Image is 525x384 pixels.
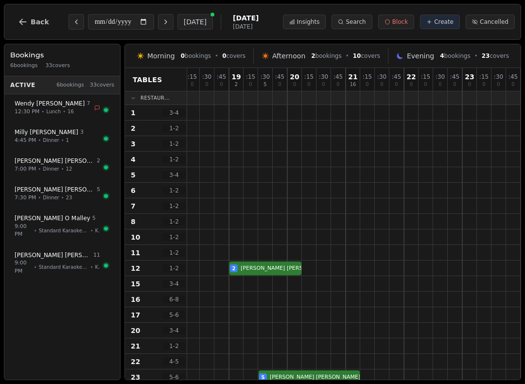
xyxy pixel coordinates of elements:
[93,251,100,260] span: 11
[90,227,93,234] span: •
[43,165,59,173] span: Dinner
[406,73,416,80] span: 22
[43,137,59,144] span: Dinner
[15,137,36,145] span: 4:45 PM
[482,82,485,87] span: 0
[434,18,454,26] span: Create
[333,74,343,80] span: : 45
[15,128,78,136] span: Milly [PERSON_NAME]
[131,123,136,133] span: 2
[10,10,57,34] button: Back
[68,108,74,115] span: 16
[162,233,186,241] span: 1 - 2
[15,100,85,107] span: Wendy [PERSON_NAME]
[215,52,218,60] span: •
[421,74,430,80] span: : 15
[131,217,136,227] span: 8
[162,140,186,148] span: 1 - 2
[319,74,328,80] span: : 30
[8,246,116,281] button: [PERSON_NAME] [PERSON_NAME]119:00 PM•Standard Karaoke-2 Hour•K1
[346,18,366,26] span: Search
[140,94,170,102] span: Restaur...
[450,74,459,80] span: : 45
[378,15,414,29] button: Block
[232,265,236,272] span: 2
[392,18,408,26] span: Block
[474,52,478,60] span: •
[241,264,331,273] span: [PERSON_NAME] [PERSON_NAME]
[131,155,136,164] span: 4
[497,82,500,87] span: 0
[43,194,59,201] span: Dinner
[508,74,518,80] span: : 45
[480,18,508,26] span: Cancelled
[162,264,186,272] span: 1 - 2
[131,326,140,335] span: 20
[46,108,61,115] span: Lunch
[8,94,116,121] button: Wendy [PERSON_NAME]712:30 PM•Lunch•16
[231,73,241,80] span: 19
[494,74,503,80] span: : 30
[304,74,314,80] span: : 15
[162,296,186,303] span: 6 - 8
[131,201,136,211] span: 7
[466,15,515,29] button: Cancelled
[261,74,270,80] span: : 30
[162,342,186,350] span: 1 - 2
[311,52,315,59] span: 2
[479,74,489,80] span: : 15
[15,157,95,165] span: [PERSON_NAME] [PERSON_NAME]
[8,180,116,207] button: [PERSON_NAME] [PERSON_NAME]57:30 PM•Dinner•23
[131,295,140,304] span: 16
[332,15,372,29] button: Search
[34,263,37,271] span: •
[147,51,175,61] span: Morning
[131,310,140,320] span: 17
[162,109,186,117] span: 3 - 4
[90,81,114,89] span: 33 covers
[66,137,69,144] span: 1
[217,74,226,80] span: : 45
[162,202,186,210] span: 1 - 2
[92,214,96,223] span: 5
[222,52,245,60] span: covers
[188,74,197,80] span: : 15
[80,128,84,137] span: 3
[348,73,357,80] span: 21
[131,372,140,382] span: 23
[69,14,84,30] button: Previous day
[275,74,284,80] span: : 45
[191,82,193,87] span: 0
[158,14,174,30] button: Next day
[131,170,136,180] span: 5
[162,311,186,319] span: 5 - 6
[131,186,136,195] span: 6
[336,82,339,87] span: 0
[162,124,186,132] span: 1 - 2
[392,74,401,80] span: : 45
[97,186,100,194] span: 5
[350,82,356,87] span: 16
[46,62,70,70] span: 33 covers
[15,194,36,202] span: 7:30 PM
[131,139,136,149] span: 3
[162,171,186,179] span: 3 - 4
[162,249,186,257] span: 1 - 2
[511,82,514,87] span: 0
[8,123,116,150] button: Milly [PERSON_NAME]34:45 PM•Dinner•1
[181,52,211,60] span: bookings
[420,15,460,29] button: Create
[440,52,444,59] span: 4
[15,108,39,116] span: 12:30 PM
[395,82,398,87] span: 0
[15,186,95,193] span: [PERSON_NAME] [PERSON_NAME]
[278,82,281,87] span: 0
[407,51,434,61] span: Evening
[61,194,64,201] span: •
[262,374,265,381] span: 5
[39,263,88,271] span: Standard Karaoke-2 Hour
[436,74,445,80] span: : 30
[38,194,41,201] span: •
[34,227,37,234] span: •
[220,82,223,87] span: 0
